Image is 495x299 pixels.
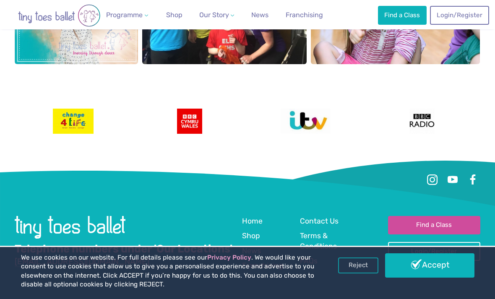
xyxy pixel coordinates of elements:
a: Our Story [196,7,238,23]
a: Accept [385,253,474,278]
a: Terms & Conditions [300,231,351,252]
span: Shop [242,231,260,240]
a: Shop [162,7,185,23]
a: Privacy Policy [207,254,251,261]
a: Reject [338,257,378,273]
p: We use cookies on our website. For full details please see our . We would like your consent to us... [21,253,316,289]
span: Contact Us [300,217,339,225]
a: Contact Us [300,216,339,227]
a: Shop [242,231,260,242]
span: Terms & Conditions [300,231,337,250]
a: Facebook [465,172,480,187]
a: Home [242,216,263,227]
a: Youtube [445,172,460,187]
a: Login/Register [430,6,489,24]
a: Login/Register [388,242,480,260]
a: Go to home page [15,232,125,240]
img: tiny toes ballet [9,4,109,27]
span: Our Story [199,11,229,19]
span: Home [242,217,263,225]
span: Franchising [286,11,323,19]
a: Programme [103,7,151,23]
a: Instagram [425,172,440,187]
span: Programme [106,11,143,19]
a: Telephone numbers under 'Our Locations' [15,242,232,256]
span: Shop [166,11,182,19]
a: News [248,7,272,23]
img: tiny toes ballet [15,216,125,239]
span: News [251,11,268,19]
a: Find a Class [388,216,480,234]
a: Find a Class [378,6,427,24]
a: Franchising [282,7,326,23]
